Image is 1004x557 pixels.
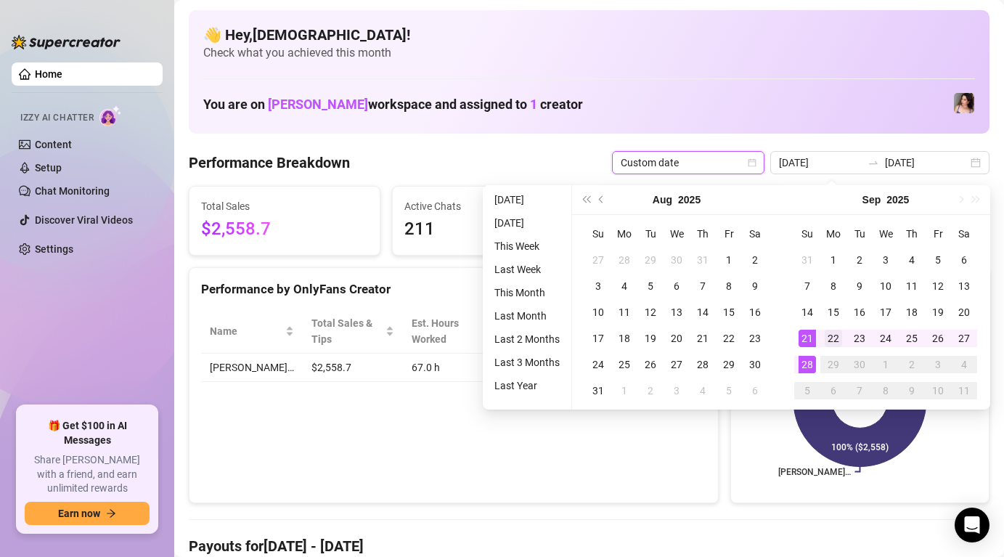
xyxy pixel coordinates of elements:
div: 2 [746,251,764,269]
div: 23 [851,330,868,347]
td: 2025-10-09 [899,378,925,404]
td: 2025-09-16 [846,299,873,325]
li: Last Week [489,261,566,278]
div: 11 [616,304,633,321]
button: Choose a year [678,185,701,214]
div: 30 [851,356,868,373]
td: 2025-09-08 [820,273,846,299]
div: 16 [746,304,764,321]
td: 2025-08-29 [716,351,742,378]
td: 2025-08-11 [611,299,637,325]
td: 2025-09-06 [951,247,977,273]
div: 30 [668,251,685,269]
div: 12 [642,304,659,321]
div: 19 [642,330,659,347]
td: 2025-09-14 [794,299,820,325]
span: Custom date [621,152,756,174]
div: 11 [903,277,921,295]
div: 5 [720,382,738,399]
div: 6 [668,277,685,295]
td: 2025-10-02 [899,351,925,378]
div: Open Intercom Messenger [955,508,989,542]
div: 18 [903,304,921,321]
td: 2025-10-08 [873,378,899,404]
td: 2025-08-05 [637,273,664,299]
div: 5 [642,277,659,295]
div: 3 [589,277,607,295]
div: 30 [746,356,764,373]
td: 2025-09-06 [742,378,768,404]
th: Fr [716,221,742,247]
div: 20 [668,330,685,347]
img: logo-BBDzfeDw.svg [12,35,121,49]
h4: Performance Breakdown [189,153,350,173]
td: 2025-09-15 [820,299,846,325]
button: Previous month (PageUp) [594,185,610,214]
div: 2 [642,382,659,399]
td: 2025-08-27 [664,351,690,378]
td: 2025-09-20 [951,299,977,325]
div: 27 [668,356,685,373]
div: 10 [877,277,894,295]
div: 22 [825,330,842,347]
td: 2025-10-10 [925,378,951,404]
a: Discover Viral Videos [35,214,133,226]
div: 5 [799,382,816,399]
div: 29 [720,356,738,373]
div: 28 [616,251,633,269]
td: 2025-07-29 [637,247,664,273]
td: 2025-09-22 [820,325,846,351]
td: [PERSON_NAME]… [201,354,303,382]
div: 26 [929,330,947,347]
span: $2,558.7 [201,216,368,243]
a: Settings [35,243,73,255]
td: 2025-08-04 [611,273,637,299]
div: 29 [642,251,659,269]
td: 2025-08-25 [611,351,637,378]
td: 2025-10-04 [951,351,977,378]
td: 2025-09-25 [899,325,925,351]
div: 21 [694,330,711,347]
th: Su [794,221,820,247]
li: Last 3 Months [489,354,566,371]
div: 16 [851,304,868,321]
span: calendar [748,158,756,167]
span: 1 [530,97,537,112]
div: 13 [955,277,973,295]
div: 1 [825,251,842,269]
td: 2025-09-11 [899,273,925,299]
li: Last Month [489,307,566,325]
td: 2025-09-12 [925,273,951,299]
span: [PERSON_NAME] [268,97,368,112]
div: 6 [746,382,764,399]
td: 2025-08-02 [742,247,768,273]
div: 12 [929,277,947,295]
div: 3 [877,251,894,269]
th: Sa [742,221,768,247]
button: Choose a month [653,185,672,214]
div: 23 [746,330,764,347]
div: 14 [694,304,711,321]
div: 7 [694,277,711,295]
div: 18 [616,330,633,347]
td: 2025-10-01 [873,351,899,378]
div: 6 [955,251,973,269]
td: 2025-09-29 [820,351,846,378]
div: 31 [589,382,607,399]
td: 2025-07-31 [690,247,716,273]
td: 2025-09-19 [925,299,951,325]
td: 2025-09-01 [611,378,637,404]
div: 25 [616,356,633,373]
div: 28 [694,356,711,373]
td: 2025-08-13 [664,299,690,325]
div: 21 [799,330,816,347]
th: Tu [637,221,664,247]
td: 2025-09-26 [925,325,951,351]
td: 2025-08-23 [742,325,768,351]
td: 2025-08-15 [716,299,742,325]
td: 2025-07-30 [664,247,690,273]
div: 25 [903,330,921,347]
button: Choose a month [862,185,881,214]
td: 2025-08-22 [716,325,742,351]
span: Check what you achieved this month [203,45,975,61]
